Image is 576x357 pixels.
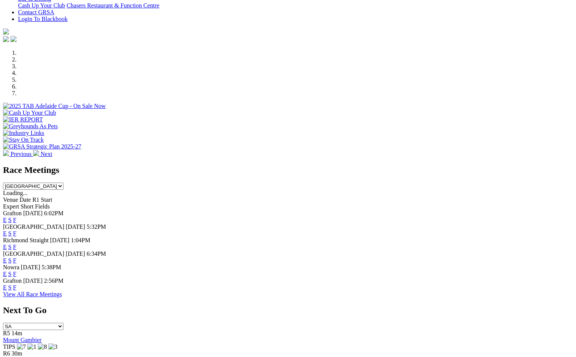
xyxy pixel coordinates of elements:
[3,305,573,315] h2: Next To Go
[21,264,41,270] span: [DATE]
[66,223,85,230] span: [DATE]
[8,230,12,237] a: S
[8,271,12,277] a: S
[87,250,106,257] span: 6:34PM
[13,271,17,277] a: F
[3,330,10,336] span: R5
[8,284,12,291] a: S
[44,277,63,284] span: 2:56PM
[71,237,90,243] span: 1:04PM
[18,2,573,9] div: Bar & Dining
[50,237,69,243] span: [DATE]
[3,237,48,243] span: Richmond Straight
[33,150,39,156] img: chevron-right-pager-white.svg
[3,244,7,250] a: E
[3,196,18,203] span: Venue
[8,217,12,223] a: S
[27,343,36,350] img: 1
[17,343,26,350] img: 7
[12,330,22,336] span: 14m
[23,210,43,216] span: [DATE]
[87,223,106,230] span: 5:32PM
[13,217,17,223] a: F
[13,257,17,264] a: F
[13,284,17,291] a: F
[32,196,52,203] span: R1 Start
[18,16,68,22] a: Login To Blackbook
[8,244,12,250] a: S
[3,217,7,223] a: E
[8,257,12,264] a: S
[21,203,34,210] span: Short
[3,136,44,143] img: Stay On Track
[3,151,33,157] a: Previous
[3,28,9,34] img: logo-grsa-white.png
[20,196,31,203] span: Date
[3,203,19,210] span: Expert
[41,151,52,157] span: Next
[3,277,22,284] span: Grafton
[35,203,50,210] span: Fields
[33,151,52,157] a: Next
[18,2,65,9] a: Cash Up Your Club
[3,230,7,237] a: E
[3,250,64,257] span: [GEOGRAPHIC_DATA]
[66,250,85,257] span: [DATE]
[3,130,44,136] img: Industry Links
[18,9,54,15] a: Contact GRSA
[3,103,106,109] img: 2025 TAB Adelaide Cup - On Sale Now
[3,36,9,42] img: facebook.svg
[3,210,22,216] span: Grafton
[13,230,17,237] a: F
[44,210,63,216] span: 6:02PM
[11,151,32,157] span: Previous
[3,123,58,130] img: Greyhounds As Pets
[12,350,22,357] span: 30m
[3,291,62,297] a: View All Race Meetings
[13,244,17,250] a: F
[3,150,9,156] img: chevron-left-pager-white.svg
[3,223,64,230] span: [GEOGRAPHIC_DATA]
[38,343,47,350] img: 8
[3,116,43,123] img: IER REPORT
[3,271,7,277] a: E
[3,350,10,357] span: R6
[3,165,573,175] h2: Race Meetings
[3,343,15,350] span: TIPS
[66,2,159,9] a: Chasers Restaurant & Function Centre
[3,109,56,116] img: Cash Up Your Club
[3,337,42,343] a: Mount Gambier
[3,257,7,264] a: E
[23,277,43,284] span: [DATE]
[48,343,57,350] img: 3
[3,143,81,150] img: GRSA Strategic Plan 2025-27
[11,36,17,42] img: twitter.svg
[3,190,27,196] span: Loading...
[3,284,7,291] a: E
[42,264,61,270] span: 5:38PM
[3,264,20,270] span: Nowra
